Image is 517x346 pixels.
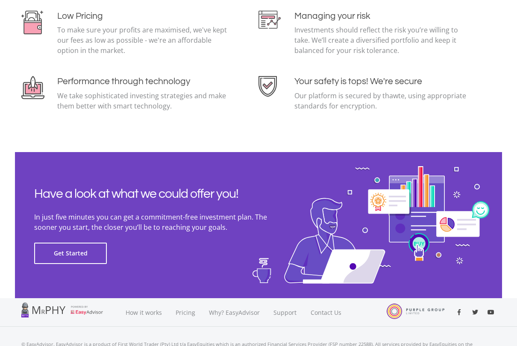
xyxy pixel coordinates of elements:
[34,212,291,232] p: In just five minutes you can get a commitment-free investment plan. The sooner you start, the clo...
[169,298,202,327] a: Pricing
[267,298,304,327] a: Support
[34,243,107,264] button: Get Started
[294,25,468,56] p: Investments should reflect the risk you’re willing to take. We’ll create a diversified portfolio ...
[57,91,231,111] p: We take sophisticated investing strategies and make them better with smart technology.
[294,76,468,87] h4: Your safety is tops! We're secure
[294,91,468,111] p: Our platform is secured by thawte, using appropriate standards for encryption.
[119,298,169,327] a: How it works
[304,298,349,327] a: Contact Us
[57,76,231,87] h4: Performance through technology
[202,298,267,327] a: Why? EasyAdvisor
[57,25,231,56] p: To make sure your profits are maximised, we've kept our fees as low as possible - we're an afford...
[294,11,468,21] h4: Managing your risk
[34,186,291,202] h2: Have a look at what we could offer you!
[57,11,231,21] h4: Low Pricing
